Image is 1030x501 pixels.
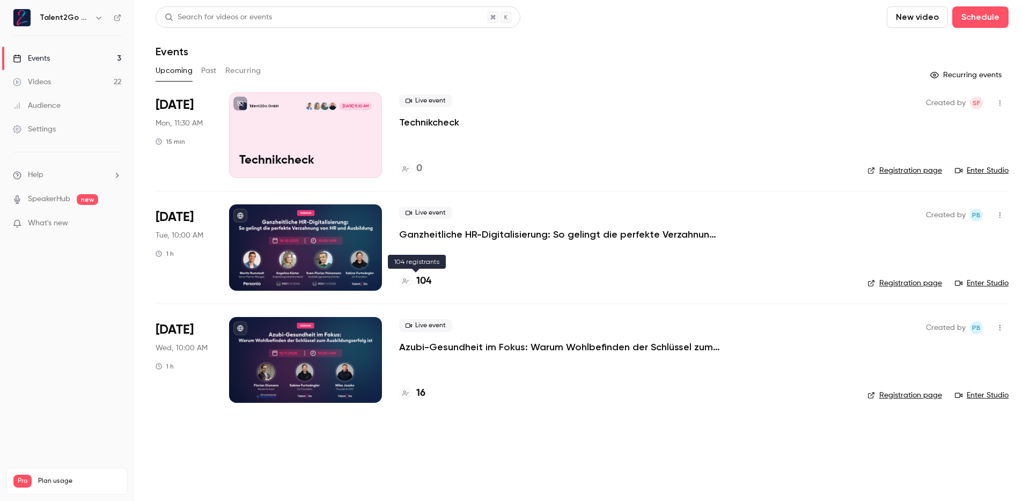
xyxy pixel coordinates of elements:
span: Plan usage [38,477,121,485]
a: TechnikcheckTalent2Go GmbHSabine FurtwänglerSven-Florian PeinemannAngelina KüsterMoritz Rumstadt[... [229,92,382,178]
div: Oct 14 Tue, 10:00 AM (Europe/Berlin) [156,204,212,290]
span: Tue, 10:00 AM [156,230,203,241]
button: Recurring [225,62,261,79]
button: New video [887,6,948,28]
span: new [77,194,98,205]
img: Sabine Furtwängler [329,102,336,110]
span: PB [972,209,981,222]
a: Registration page [867,278,942,289]
a: Ganzheitliche HR-Digitalisierung: So gelingt die perfekte Verzahnung von HR und Ausbildung mit Pe... [399,228,721,241]
span: Pro [13,475,32,488]
button: Recurring events [925,67,1009,84]
div: Oct 13 Mon, 11:30 AM (Europe/Berlin) [156,92,212,178]
div: Events [13,53,50,64]
span: What's new [28,218,68,229]
a: 104 [399,274,431,289]
span: [DATE] 11:30 AM [339,102,371,110]
div: Audience [13,100,61,111]
span: Live event [399,94,452,107]
button: Upcoming [156,62,193,79]
div: Settings [13,124,56,135]
a: Technikcheck [399,116,459,129]
a: Enter Studio [955,390,1009,401]
a: 16 [399,386,425,401]
span: Mon, 11:30 AM [156,118,203,129]
li: help-dropdown-opener [13,170,121,181]
span: Pascal Blot [970,209,983,222]
h1: Events [156,45,188,58]
h4: 16 [416,386,425,401]
p: Talent2Go GmbH [249,104,278,109]
span: Help [28,170,43,181]
a: Azubi-Gesundheit im Fokus: Warum Wohlbefinden der Schlüssel zum Ausbildungserfolg ist 💚 [399,341,721,353]
img: Angelina Küster [313,102,321,110]
span: Created by [926,321,966,334]
button: Past [201,62,217,79]
img: Moritz Rumstadt [306,102,313,110]
span: Live event [399,207,452,219]
span: Pascal Blot [970,321,983,334]
h4: 0 [416,161,422,176]
img: Talent2Go GmbH [13,9,31,26]
h4: 104 [416,274,431,289]
div: Nov 12 Wed, 10:00 AM (Europe/Berlin) [156,317,212,403]
a: Enter Studio [955,278,1009,289]
div: Videos [13,77,51,87]
span: Wed, 10:00 AM [156,343,208,353]
div: Search for videos or events [165,12,272,23]
a: Enter Studio [955,165,1009,176]
span: Created by [926,209,966,222]
span: Sabine Furtwängler [970,97,983,109]
img: Sven-Florian Peinemann [321,102,328,110]
span: Live event [399,319,452,332]
a: Registration page [867,165,942,176]
a: Registration page [867,390,942,401]
p: Technikcheck [239,154,372,168]
span: Created by [926,97,966,109]
span: [DATE] [156,321,194,338]
span: PB [972,321,981,334]
a: 0 [399,161,422,176]
span: SF [973,97,980,109]
span: [DATE] [156,209,194,226]
div: 1 h [156,362,174,371]
h6: Talent2Go GmbH [40,12,90,23]
div: 15 min [156,137,185,146]
a: SpeakerHub [28,194,70,205]
div: 1 h [156,249,174,258]
span: [DATE] [156,97,194,114]
button: Schedule [952,6,1009,28]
